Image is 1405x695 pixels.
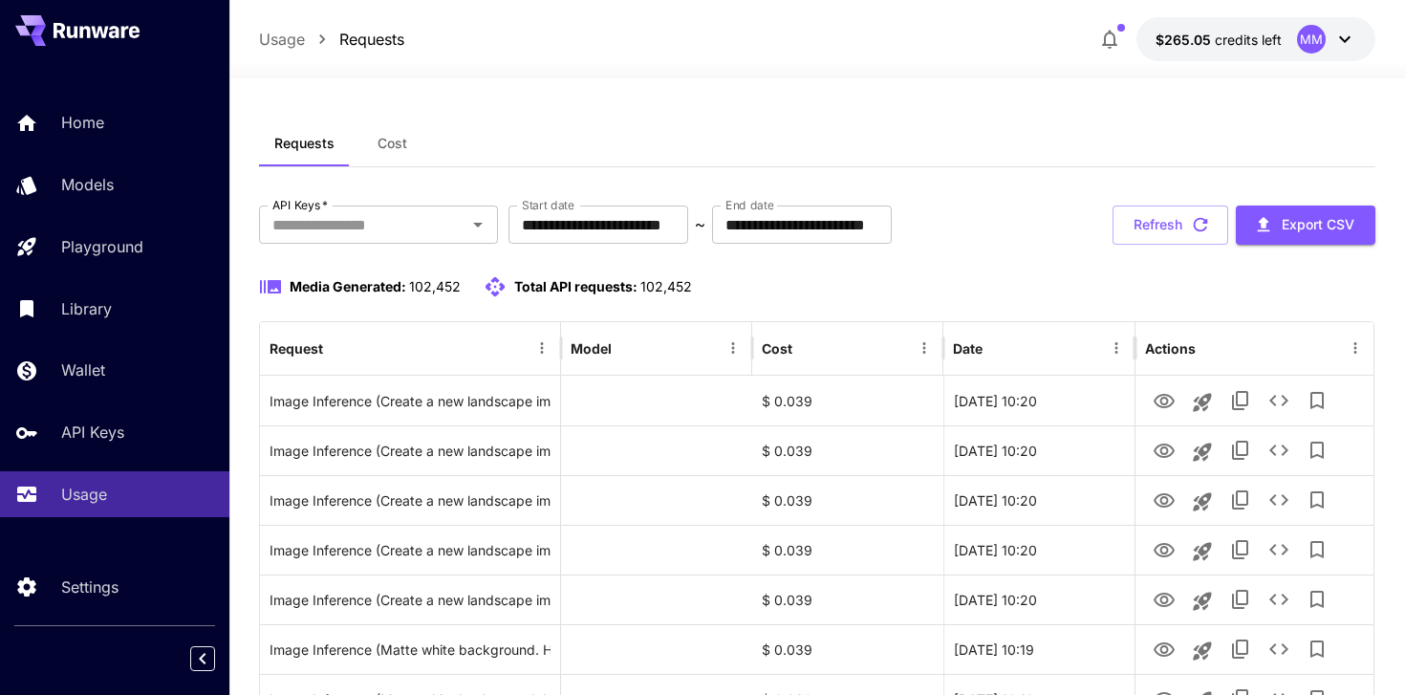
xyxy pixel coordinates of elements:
p: API Keys [61,421,124,444]
label: Start date [522,197,574,213]
span: 102,452 [640,278,692,294]
button: View [1145,480,1183,519]
button: Menu [1342,335,1369,361]
button: View [1145,430,1183,469]
p: Usage [61,483,107,506]
button: Add to library [1298,630,1336,668]
button: Copy TaskUUID [1221,531,1260,569]
button: Copy TaskUUID [1221,381,1260,420]
button: Sort [794,335,821,361]
div: Click to copy prompt [270,576,551,624]
button: Add to library [1298,381,1336,420]
button: Export CSV [1236,206,1375,245]
div: Cost [762,340,792,357]
label: End date [725,197,773,213]
div: Click to copy prompt [270,377,551,425]
div: $ 0.039 [752,425,943,475]
button: $265.04934MM [1136,17,1375,61]
span: Requests [274,135,335,152]
a: Usage [259,28,305,51]
div: 22 Sep, 2025 10:20 [943,425,1135,475]
span: credits left [1215,32,1282,48]
button: Add to library [1298,431,1336,469]
div: Click to copy prompt [270,625,551,674]
span: Media Generated: [290,278,406,294]
div: 22 Sep, 2025 10:20 [943,475,1135,525]
span: $265.05 [1156,32,1215,48]
button: Launch in playground [1183,483,1221,521]
button: See details [1260,580,1298,619]
nav: breadcrumb [259,28,404,51]
div: $ 0.039 [752,525,943,575]
button: Menu [529,335,555,361]
button: View [1145,629,1183,668]
button: Launch in playground [1183,532,1221,571]
button: See details [1260,630,1298,668]
div: Model [571,340,612,357]
button: View [1145,380,1183,420]
button: Launch in playground [1183,383,1221,422]
div: $ 0.039 [752,376,943,425]
div: $ 0.039 [752,575,943,624]
span: Cost [378,135,407,152]
button: Copy TaskUUID [1221,630,1260,668]
button: Copy TaskUUID [1221,481,1260,519]
button: Copy TaskUUID [1221,580,1260,619]
div: Date [953,340,983,357]
div: Request [270,340,323,357]
a: Requests [339,28,404,51]
button: Add to library [1298,531,1336,569]
p: Playground [61,235,143,258]
p: Library [61,297,112,320]
p: Home [61,111,104,134]
p: Settings [61,576,119,598]
button: See details [1260,381,1298,420]
div: 22 Sep, 2025 10:20 [943,575,1135,624]
button: Launch in playground [1183,433,1221,471]
p: Wallet [61,358,105,381]
div: 22 Sep, 2025 10:20 [943,525,1135,575]
button: See details [1260,531,1298,569]
button: Menu [1103,335,1130,361]
button: Sort [325,335,352,361]
p: ~ [695,213,705,236]
button: Add to library [1298,481,1336,519]
div: 22 Sep, 2025 10:20 [943,376,1135,425]
label: API Keys [272,197,328,213]
span: 102,452 [409,278,461,294]
button: Sort [614,335,640,361]
div: $ 0.039 [752,475,943,525]
button: View [1145,579,1183,619]
div: Click to copy prompt [270,426,551,475]
div: Actions [1145,340,1196,357]
button: Refresh [1113,206,1228,245]
button: Sort [984,335,1011,361]
div: Collapse sidebar [205,641,229,676]
button: Menu [720,335,746,361]
button: See details [1260,481,1298,519]
button: Menu [911,335,938,361]
div: MM [1297,25,1326,54]
button: See details [1260,431,1298,469]
div: Click to copy prompt [270,476,551,525]
button: Copy TaskUUID [1221,431,1260,469]
button: Collapse sidebar [190,646,215,671]
button: View [1145,530,1183,569]
button: Launch in playground [1183,582,1221,620]
button: Add to library [1298,580,1336,619]
div: 22 Sep, 2025 10:19 [943,624,1135,674]
div: Click to copy prompt [270,526,551,575]
div: $265.04934 [1156,30,1282,50]
button: Open [465,211,491,238]
p: Models [61,173,114,196]
span: Total API requests: [514,278,638,294]
div: $ 0.039 [752,624,943,674]
button: Launch in playground [1183,632,1221,670]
